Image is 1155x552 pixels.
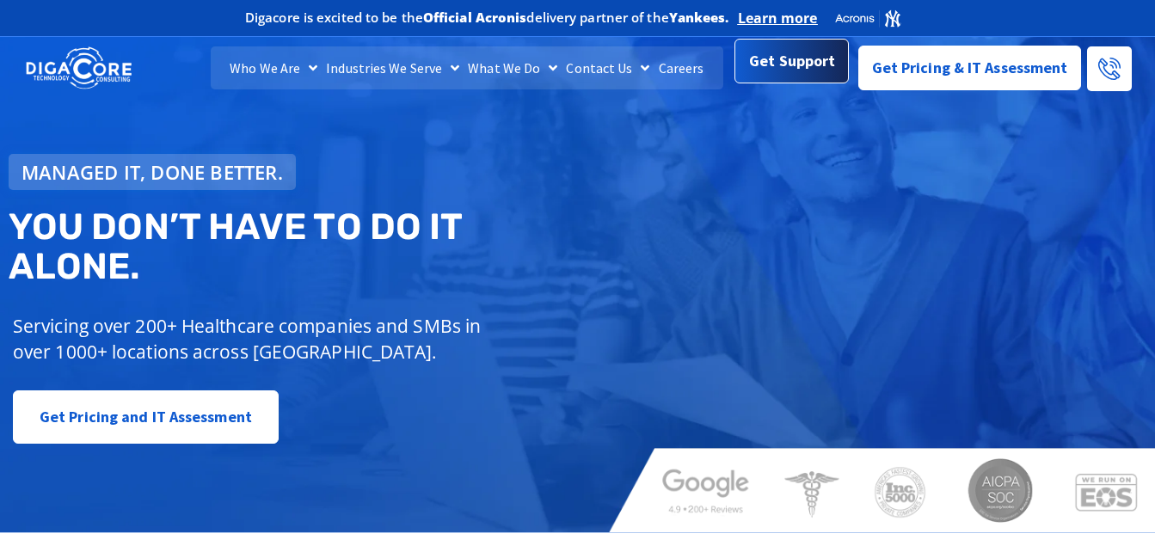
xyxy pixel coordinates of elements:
[654,46,709,89] a: Careers
[734,39,849,83] a: Get Support
[322,46,464,89] a: Industries We Serve
[22,163,283,181] span: Managed IT, done better.
[245,11,729,24] h2: Digacore is excited to be the delivery partner of the
[211,46,723,89] nav: Menu
[423,9,527,26] b: Official Acronis
[669,9,729,26] b: Yankees.
[738,9,818,27] a: Learn more
[834,9,901,28] img: Acronis
[9,207,590,286] h2: You don’t have to do IT alone.
[26,46,132,91] img: DigaCore Technology Consulting
[872,51,1068,85] span: Get Pricing & IT Assessment
[13,390,279,444] a: Get Pricing and IT Assessment
[562,46,654,89] a: Contact Us
[40,400,252,434] span: Get Pricing and IT Assessment
[464,46,562,89] a: What We Do
[9,154,296,190] a: Managed IT, done better.
[858,46,1082,90] a: Get Pricing & IT Assessment
[13,313,486,365] p: Servicing over 200+ Healthcare companies and SMBs in over 1000+ locations across [GEOGRAPHIC_DATA].
[749,44,835,78] span: Get Support
[225,46,322,89] a: Who We Are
